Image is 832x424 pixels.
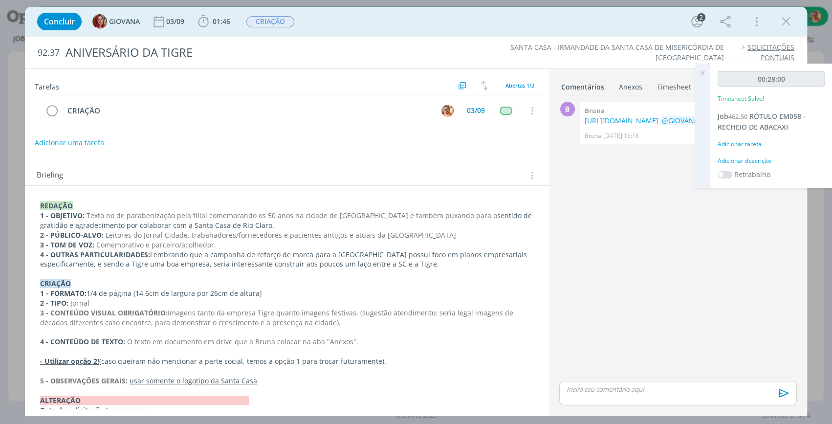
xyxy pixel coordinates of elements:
strong: REDAÇÃO [40,201,73,210]
a: Comentários [561,78,605,92]
div: dialog [25,7,807,416]
img: G [92,14,107,29]
span: Imagens tanto da empresa Tigre quanto imagens festivas. (sugestão atendimento: seria legal imagen... [40,308,515,327]
strong: 3 - TOM DE VOZ: [40,240,94,249]
b: Bruna [585,106,605,115]
span: [DATE] 16:18 [603,132,639,140]
strong: 1 - OBJETIVO: [40,211,85,220]
div: 03/09 [467,107,485,114]
strong: 4 - CONTEÚDO DE TEXTO: [40,337,125,346]
div: ANIVERSÁRIO DA TIGRE [62,41,475,65]
a: [URL][DOMAIN_NAME] [585,116,658,125]
button: 01:46 [196,14,233,29]
span: 01:46 [213,17,230,26]
p: (caso queiram não mencionar a parte social, temos a opção 1 para trocar futuramente). [40,357,534,366]
strong: 2 - PÚBLICO-ALVO: [40,230,104,240]
span: RÓTULO EM058 - RECHEIO DE ABACAXI [718,112,806,132]
span: 92.37 [38,47,60,58]
div: 03/09 [166,18,186,25]
span: Texto no de parabenização pela filial comemorando os 50 anos na cidade de [GEOGRAPHIC_DATA] e tam... [87,211,497,220]
p: Bruna [585,132,601,140]
span: Tarefas [35,80,59,91]
img: arrow-down-up.svg [481,81,488,90]
span: Concluir [44,18,75,25]
strong: 2 - TIPO: [40,298,68,308]
strong: CRIAÇÃO [40,279,71,288]
div: Adicionar tarefa [718,140,825,149]
div: CRIAÇÃO [63,105,432,117]
span: GIOVANA [109,18,140,25]
p: 1/4 de página (14,6cm de largura por 26cm de altura) [40,289,534,298]
div: Adicionar descrição [718,156,825,165]
strong: 1 - FORMATO: [40,289,87,298]
button: 2 [689,14,705,29]
button: V [440,103,455,118]
span: Briefing [37,169,63,182]
div: Anexos [619,82,642,92]
a: SANTA CASA - IRMANDADE DA SANTA CASA DE MISERICÓRDIA DE [GEOGRAPHIC_DATA] [510,43,724,62]
label: Retrabalho [734,169,770,179]
p: Lembrando que a campanha de reforço de marca para a [GEOGRAPHIC_DATA] possui foco em planos empre... [40,250,534,269]
img: V [441,105,454,117]
span: 462.50 [728,112,747,121]
strong: 4 - OUTRAS PARTICULARIDADES: [40,250,150,259]
p: Timesheet Salvo! [718,94,764,103]
button: GGIOVANA [92,14,140,29]
a: SOLICITAÇÕES PONTUAIS [747,43,794,62]
u: - Utilizar opção 2! [40,357,99,366]
button: CRIAÇÃO [246,16,295,28]
a: Job462.50RÓTULO EM058 - RECHEIO DE ABACAXI [718,112,806,132]
div: B [560,102,575,116]
strong: 3 - CONTEÚDO VISUAL OBRIGATÓRIO: [40,308,168,317]
span: @GIOVANA [662,116,699,125]
span: Leitores do Jornal Cidade, trabahadores/fornecedores e pacientes antigos e atuais da [GEOGRAPHIC_... [106,230,456,240]
button: Concluir [37,13,82,30]
strong: Data de solicitação: [40,405,106,415]
strong: ALTERAÇÃO [40,396,249,405]
span: Comemorativo e parceiro/acolhedor. [96,240,216,249]
span: Abertas 1/2 [505,82,534,89]
div: 2 [697,13,705,22]
a: Timesheet [657,78,692,92]
span: CRIAÇÃO [246,16,294,27]
span: O texto em documento em drive que a Bruna colocar na aba "Anexos". [127,337,358,346]
strong: 5 - OBSERVAÇÕES GERAIS: [40,376,128,385]
button: Adicionar uma tarefa [34,134,105,152]
span: Escreva aqui [106,405,147,415]
p: sentido de gratidão e agradecimento por colaborar com a Santa Casa de Rio Claro. [40,211,534,230]
span: Jornal [70,298,89,308]
u: usar somente o logotipo da Santa Casa [130,376,257,385]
